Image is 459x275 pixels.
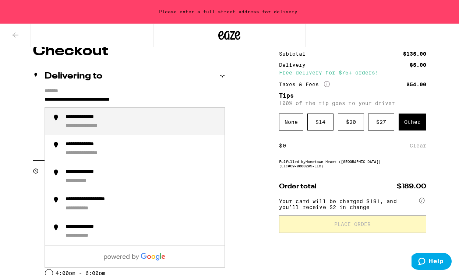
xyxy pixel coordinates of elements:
div: None [279,114,303,130]
div: Other [399,114,426,130]
div: Free delivery for $75+ orders! [279,70,426,75]
iframe: Opens a widget where you can find more information [412,253,452,271]
div: Delivery [279,62,311,67]
div: $ 14 [307,114,333,130]
div: $135.00 [403,51,426,56]
span: Place Order [334,222,371,227]
input: 0 [282,142,410,149]
div: $5.00 [410,62,426,67]
div: $ 27 [368,114,394,130]
div: Fulfilled by Hometown Heart ([GEOGRAPHIC_DATA]) (Lic# C9-0000295-LIC ) [279,159,426,168]
div: Subtotal [279,51,311,56]
div: Clear [410,137,426,154]
div: $54.00 [406,82,426,87]
span: $189.00 [397,183,426,190]
button: Place Order [279,215,426,233]
h2: Delivering to [45,72,102,81]
span: Order total [279,183,317,190]
h5: Tips [279,93,426,99]
div: Taxes & Fees [279,81,330,88]
span: Your card will be charged $191, and you’ll receive $2 in change [279,196,417,210]
div: $ 20 [338,114,364,130]
h1: Checkout [33,44,225,59]
p: 100% of the tip goes to your driver [279,100,426,106]
div: $ [279,137,282,154]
